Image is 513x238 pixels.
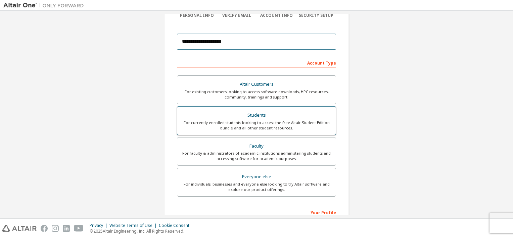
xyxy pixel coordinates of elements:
[159,223,193,228] div: Cookie Consent
[181,120,332,131] div: For currently enrolled students looking to access the free Altair Student Edition bundle and all ...
[181,151,332,161] div: For faculty & administrators of academic institutions administering students and accessing softwa...
[2,225,37,232] img: altair_logo.svg
[90,228,193,234] p: © 2025 Altair Engineering, Inc. All Rights Reserved.
[41,225,48,232] img: facebook.svg
[181,182,332,192] div: For individuals, businesses and everyone else looking to try Altair software and explore our prod...
[63,225,70,232] img: linkedin.svg
[256,13,296,18] div: Account Info
[181,172,332,182] div: Everyone else
[177,207,336,217] div: Your Profile
[177,13,217,18] div: Personal Info
[74,225,84,232] img: youtube.svg
[181,89,332,100] div: For existing customers looking to access software downloads, HPC resources, community, trainings ...
[177,57,336,68] div: Account Type
[296,13,336,18] div: Security Setup
[52,225,59,232] img: instagram.svg
[217,13,257,18] div: Verify Email
[90,223,109,228] div: Privacy
[181,142,332,151] div: Faculty
[181,80,332,89] div: Altair Customers
[181,111,332,120] div: Students
[109,223,159,228] div: Website Terms of Use
[3,2,87,9] img: Altair One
